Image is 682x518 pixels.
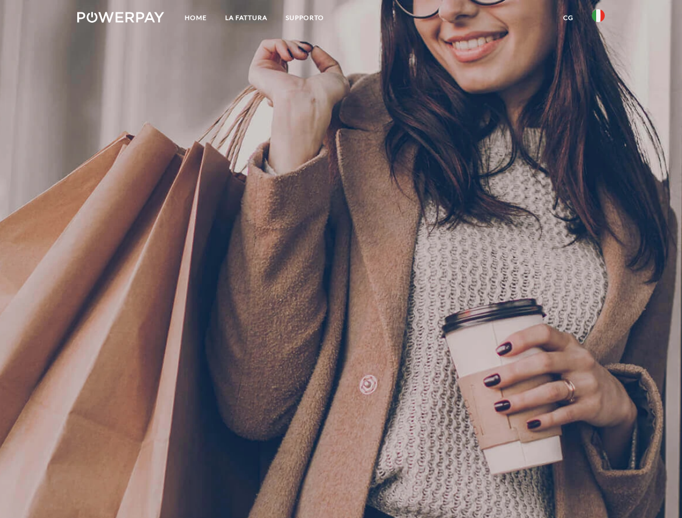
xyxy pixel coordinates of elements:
[175,8,216,28] a: Home
[216,8,276,28] a: LA FATTURA
[554,8,583,28] a: CG
[592,9,605,22] img: it
[276,8,333,28] a: Supporto
[77,12,164,23] img: logo-powerpay-white.svg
